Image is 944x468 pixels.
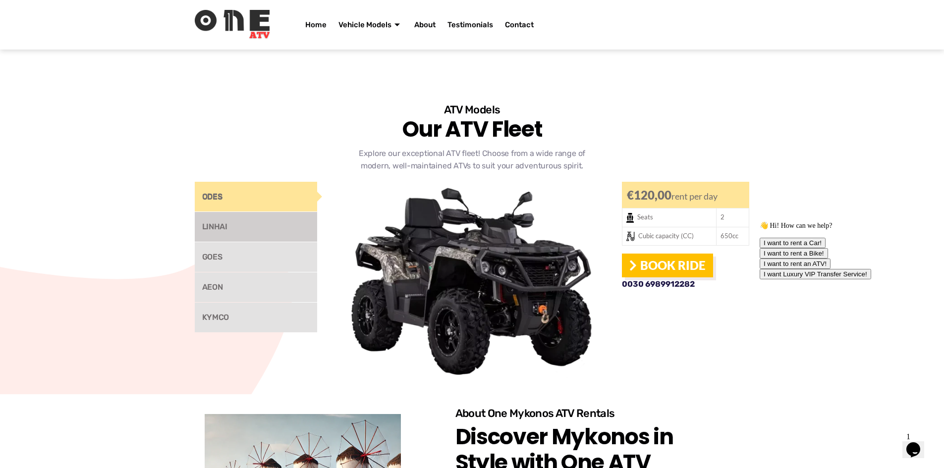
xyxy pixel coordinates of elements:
iframe: chat widget [756,217,934,423]
img: ODES [337,182,607,384]
td: Seats [622,208,716,227]
a: Vehicle Models [333,5,408,45]
span: rent per day [671,191,718,202]
a: 0030 6989912282 [622,278,695,291]
h3: ATV Models [353,103,591,116]
h3: About One Mykonos ATV Rentals [455,407,705,420]
p: Explore our exceptional ATV fleet! Choose from a wide range of modern, well-maintained ATVs to su... [353,147,591,172]
button: I want Luxury VIP Transfer Service! [4,52,115,62]
td: 650cc [716,227,749,245]
iframe: chat widget [902,428,934,458]
td: 2 [716,208,749,227]
span: 0030 6989912282 [622,279,695,289]
button: I want to rent a Bike! [4,31,72,41]
a: GOES [195,242,318,272]
a: AEON [195,272,318,302]
button: I want to rent an ATV! [4,41,75,52]
a: About [408,5,442,45]
img: Cubic capacity (CC) [626,232,635,241]
span: 👋 Hi! How can we help? [4,4,76,12]
a: KYMCO [195,303,318,332]
img: Seats [626,213,634,223]
td: Cubic capacity (CC) [622,227,716,245]
button: I want to rent a Car! [4,20,70,31]
h2: Our ATV Fleet [353,116,591,142]
a: LINHAI [195,212,318,242]
div: 👋 Hi! How can we help?I want to rent a Car!I want to rent a Bike!I want to rent an ATV!I want Lux... [4,4,182,62]
a: Testimonials [442,5,499,45]
a: ODES [195,182,318,211]
div: €120,00 [622,182,749,208]
a: Home [299,5,333,45]
a: Contact [499,5,540,45]
a: Book Ride [622,254,713,277]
